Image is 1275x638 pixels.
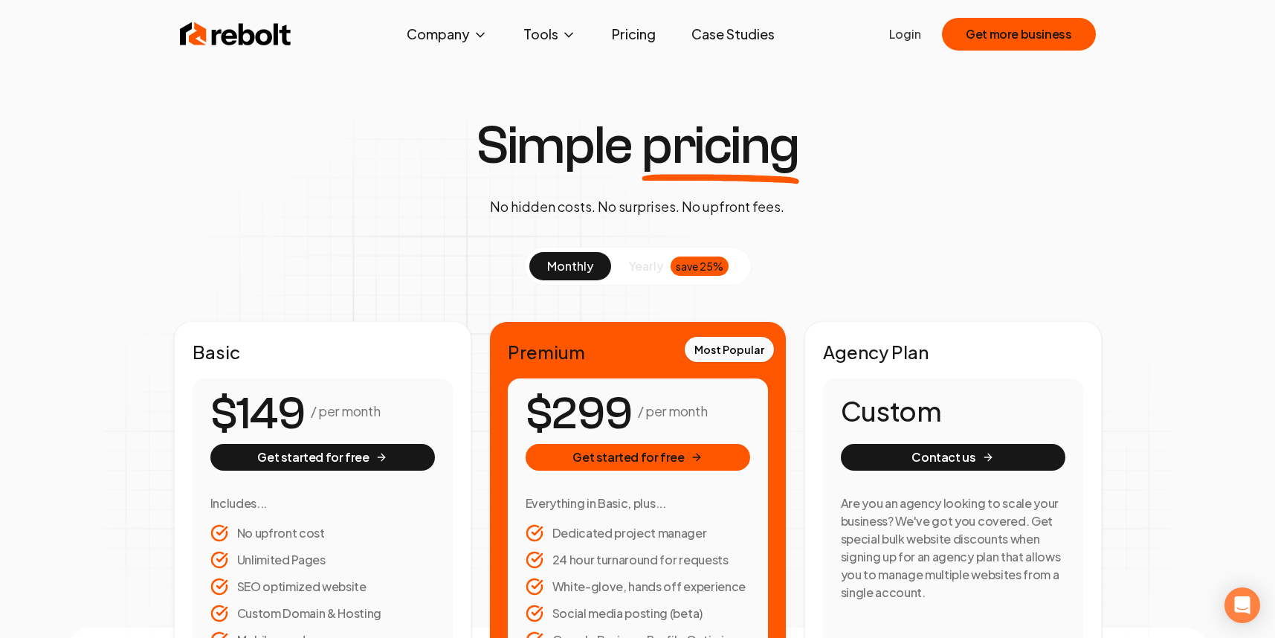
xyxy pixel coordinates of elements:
h3: Everything in Basic, plus... [526,494,750,512]
a: Pricing [600,19,668,49]
li: Dedicated project manager [526,524,750,542]
h2: Agency Plan [823,340,1083,364]
h3: Are you an agency looking to scale your business? We've got you covered. Get special bulk website... [841,494,1065,602]
button: Company [395,19,500,49]
a: Case Studies [680,19,787,49]
li: SEO optimized website [210,578,435,596]
span: monthly [547,258,593,274]
button: Get started for free [210,444,435,471]
li: White-glove, hands off experience [526,578,750,596]
p: / per month [638,401,707,422]
number-flow-react: $299 [526,381,632,448]
h2: Premium [508,340,768,364]
h1: Simple [476,119,799,173]
span: pricing [642,119,799,173]
li: Social media posting (beta) [526,605,750,622]
div: Most Popular [685,337,774,362]
a: Login [889,25,921,43]
li: Custom Domain & Hosting [210,605,435,622]
li: 24 hour turnaround for requests [526,551,750,569]
button: Get started for free [526,444,750,471]
button: yearlysave 25% [611,252,746,280]
number-flow-react: $149 [210,381,305,448]
button: Tools [511,19,588,49]
p: / per month [311,401,380,422]
span: yearly [629,257,663,275]
h3: Includes... [210,494,435,512]
button: monthly [529,252,611,280]
div: Open Intercom Messenger [1224,587,1260,623]
li: No upfront cost [210,524,435,542]
div: save 25% [671,257,729,276]
img: Rebolt Logo [180,19,291,49]
h2: Basic [193,340,453,364]
li: Unlimited Pages [210,551,435,569]
h1: Custom [841,396,1065,426]
p: No hidden costs. No surprises. No upfront fees. [490,196,784,217]
button: Contact us [841,444,1065,471]
button: Get more business [942,18,1095,51]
